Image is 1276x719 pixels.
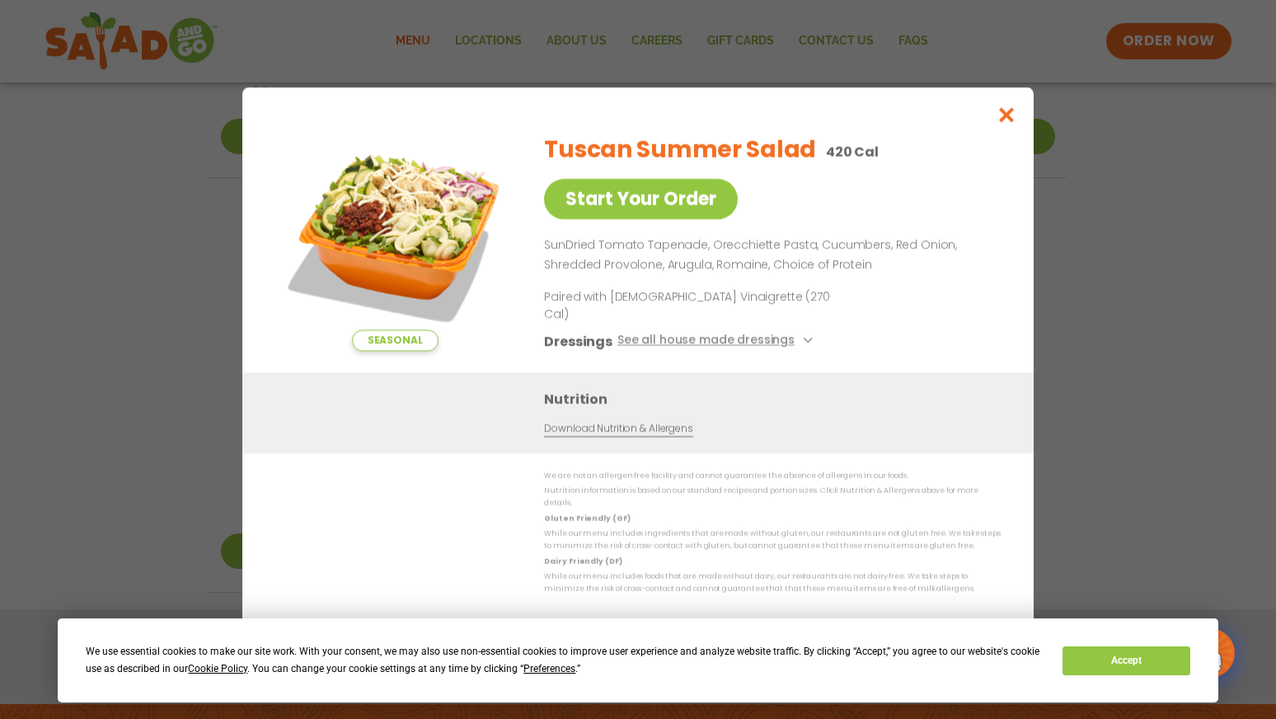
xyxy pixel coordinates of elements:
[980,87,1034,143] button: Close modal
[544,133,816,167] h2: Tuscan Summer Salad
[1063,646,1189,675] button: Accept
[523,663,575,674] span: Preferences
[58,618,1218,703] div: Cookie Consent Prompt
[544,528,1001,553] p: While our menu includes ingredients that are made without gluten, our restaurants are not gluten ...
[544,389,1009,410] h3: Nutrition
[86,643,1043,678] div: We use essential cookies to make our site work. With your consent, we may also use non-essential ...
[544,470,1001,482] p: We are not an allergen free facility and cannot guarantee the absence of allergens in our foods.
[544,289,849,323] p: Paired with [DEMOGRAPHIC_DATA] Vinaigrette (270 Cal)
[279,120,510,351] img: Featured product photo for Tuscan Summer Salad
[544,421,692,437] a: Download Nutrition & Allergens
[544,571,1001,596] p: While our menu includes foods that are made without dairy, our restaurants are not dairy free. We...
[544,485,1001,510] p: Nutrition information is based on our standard recipes and portion sizes. Click Nutrition & Aller...
[544,557,622,566] strong: Dairy Friendly (DF)
[352,330,439,351] span: Seasonal
[544,236,994,275] p: SunDried Tomato Tapenade, Orecchiette Pasta, Cucumbers, Red Onion, Shredded Provolone, Arugula, R...
[617,331,818,352] button: See all house made dressings
[544,179,738,219] a: Start Your Order
[544,331,612,352] h3: Dressings
[544,514,630,524] strong: Gluten Friendly (GF)
[826,142,879,162] p: 420 Cal
[188,663,247,674] span: Cookie Policy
